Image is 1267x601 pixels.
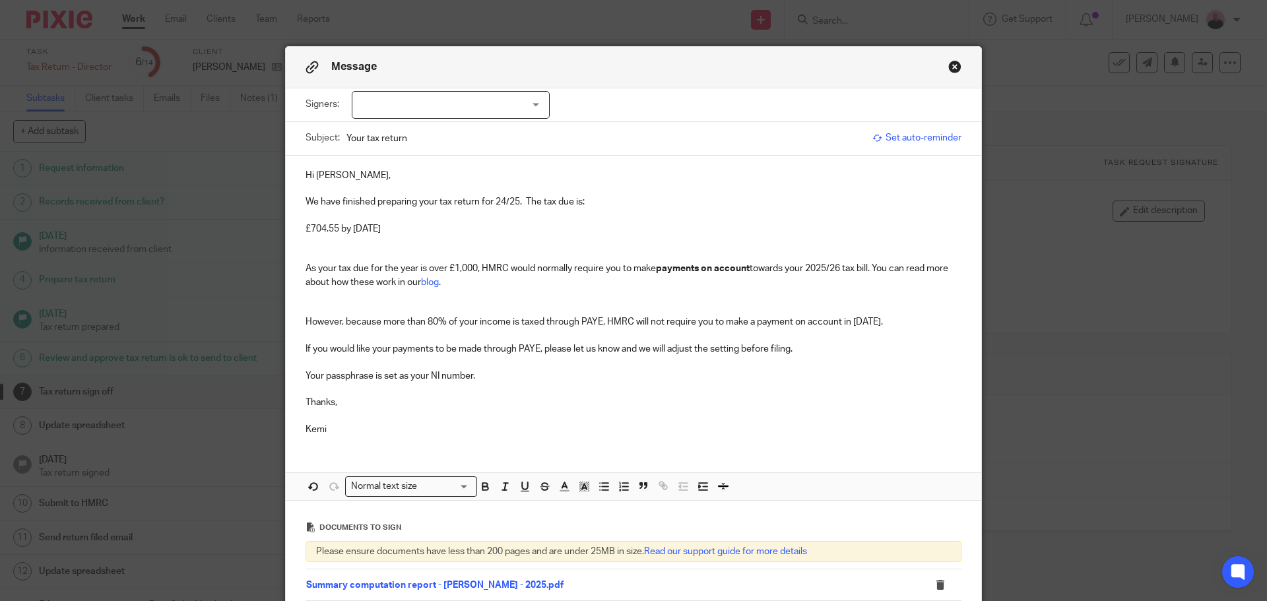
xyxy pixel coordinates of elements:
[644,547,807,556] a: Read our support guide for more details
[656,264,750,273] strong: payments on account
[872,131,961,144] span: Set auto-reminder
[348,480,420,493] span: Normal text size
[306,131,340,144] label: Subject:
[306,581,564,590] a: Summary computation report - [PERSON_NAME] - 2025.pdf
[306,396,961,409] p: Thanks,
[345,476,477,497] div: Search for option
[319,524,401,531] span: Documents to sign
[421,278,439,287] a: blog
[306,541,961,562] div: Please ensure documents have less than 200 pages and are under 25MB in size.
[306,423,961,436] p: Kemi
[306,195,961,208] p: We have finished preparing your tax return for 24/25. The tax due is:
[306,169,961,182] p: Hi [PERSON_NAME],
[306,222,961,236] p: £704.55 by [DATE]
[306,262,961,289] p: As your tax due for the year is over £1,000, HMRC would normally require you to make towards your...
[422,480,469,493] input: Search for option
[306,302,961,329] p: However, because more than 80% of your income is taxed through PAYE, HMRC will not require you to...
[306,342,961,356] p: If you would like your payments to be made through PAYE, please let us know and we will adjust th...
[306,369,961,383] p: Your passphrase is set as your NI number.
